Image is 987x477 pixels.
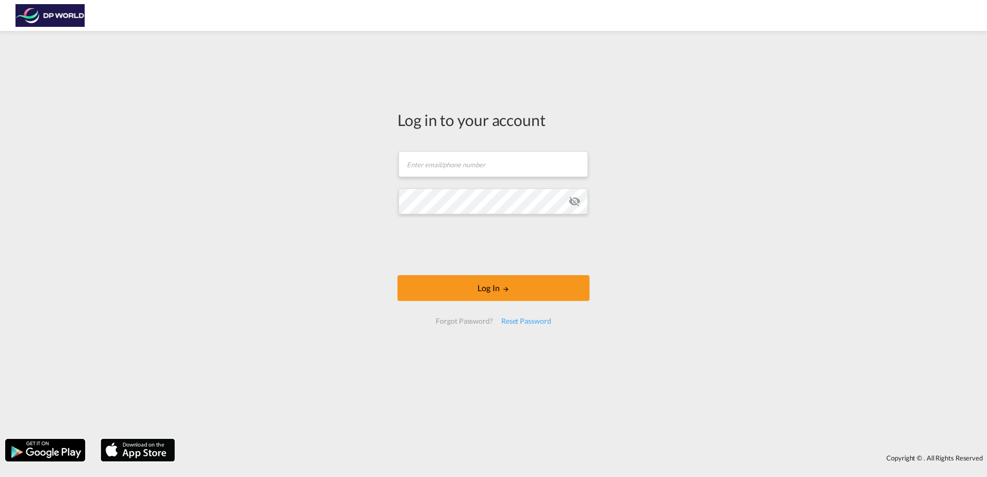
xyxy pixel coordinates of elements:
[4,438,86,463] img: google.png
[100,438,176,463] img: apple.png
[415,225,572,265] iframe: reCAPTCHA
[399,151,588,177] input: Enter email/phone number
[568,195,581,208] md-icon: icon-eye-off
[497,312,555,330] div: Reset Password
[397,109,590,131] div: Log in to your account
[15,4,85,27] img: c08ca190194411f088ed0f3ba295208c.png
[432,312,497,330] div: Forgot Password?
[180,449,987,467] div: Copyright © . All Rights Reserved
[397,275,590,301] button: LOGIN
